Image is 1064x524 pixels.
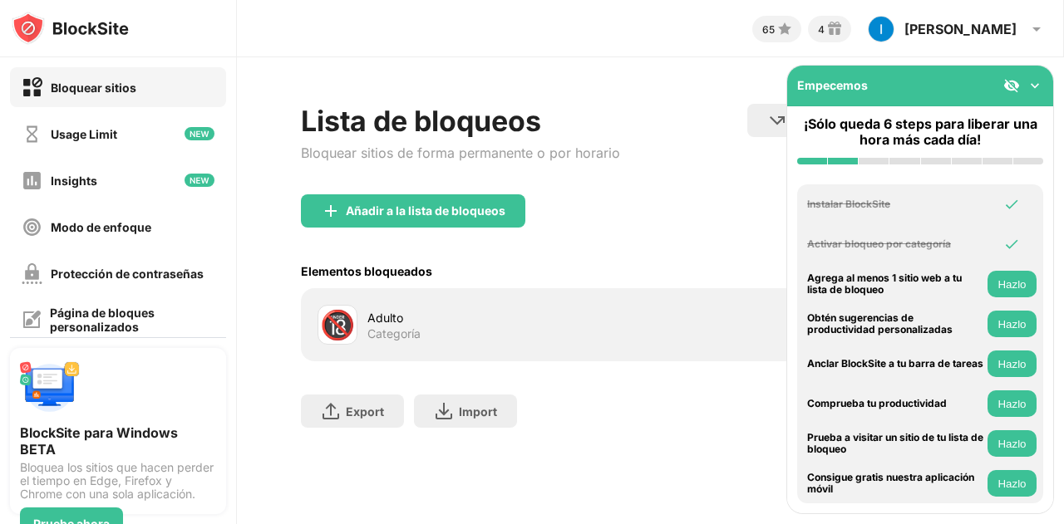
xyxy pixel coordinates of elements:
img: eye-not-visible.svg [1003,77,1020,94]
img: ACg8ocLz6blOrzijwotOA0XX-VwrxfDGn1QFX42HgZ5Y8m0p4XU4xw=s96-c [868,16,894,42]
div: Consigue gratis nuestra aplicación móvil [807,472,983,496]
div: Usage Limit [51,127,117,141]
img: customize-block-page-off.svg [22,310,42,330]
img: new-icon.svg [185,127,214,140]
div: 65 [762,23,775,36]
div: Instalar BlockSite [807,198,983,210]
div: Bloquear sitios [51,81,136,95]
div: Agrega al menos 1 sitio web a tu lista de bloqueo [807,272,983,296]
img: omni-check.svg [1003,236,1020,252]
div: Obtén sugerencias de productividad personalizadas [807,312,983,336]
div: [PERSON_NAME] [904,21,1017,37]
div: Activar bloqueo por categoría [807,238,983,250]
div: Anclar BlockSite a tu barra de tareas [807,358,983,370]
div: Lista de bloqueos [301,104,620,138]
div: Export [346,404,384,419]
img: block-on.svg [22,77,42,98]
button: Hazlo [988,430,1037,457]
img: time-usage-off.svg [22,124,42,144]
img: omni-check.svg [1003,196,1020,213]
div: Protección de contraseñas [51,267,204,281]
img: push-desktop.svg [20,358,80,418]
img: points-small.svg [775,19,795,39]
div: Adulto [367,309,651,326]
div: Bloquear sitios de forma permanente o por horario [301,144,620,161]
div: Modo de enfoque [51,220,151,234]
button: Hazlo [988,390,1037,417]
img: logo-blocksite.svg [12,12,129,45]
img: omni-setup-toggle.svg [1027,77,1043,94]
img: new-icon.svg [185,174,214,187]
div: Prueba a visitar un sitio de tu lista de bloqueo [807,432,983,456]
div: 🔞 [320,308,355,342]
div: Categoría [367,326,421,341]
div: Comprueba tu productividad [807,398,983,409]
div: ¡Sólo queda 6 steps para liberar una hora más cada día! [797,116,1043,148]
div: Bloquea los sitios que hacen perder el tiempo en Edge, Firefox y Chrome con una sola aplicación. [20,461,216,501]
div: Empecemos [797,78,868,92]
img: insights-off.svg [22,170,42,191]
div: 4 [818,23,825,36]
div: Página de bloques personalizados [50,306,214,334]
img: password-protection-off.svg [22,263,42,284]
div: Elementos bloqueados [301,264,432,278]
button: Hazlo [988,470,1037,497]
div: Import [459,404,497,419]
img: reward-small.svg [825,19,845,39]
div: Insights [51,174,97,188]
button: Hazlo [988,271,1037,297]
button: Hazlo [988,350,1037,377]
img: focus-off.svg [22,217,42,238]
button: Hazlo [988,311,1037,337]
div: BlockSite para Windows BETA [20,424,216,458]
div: Añadir a la lista de bloqueos [346,204,505,218]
